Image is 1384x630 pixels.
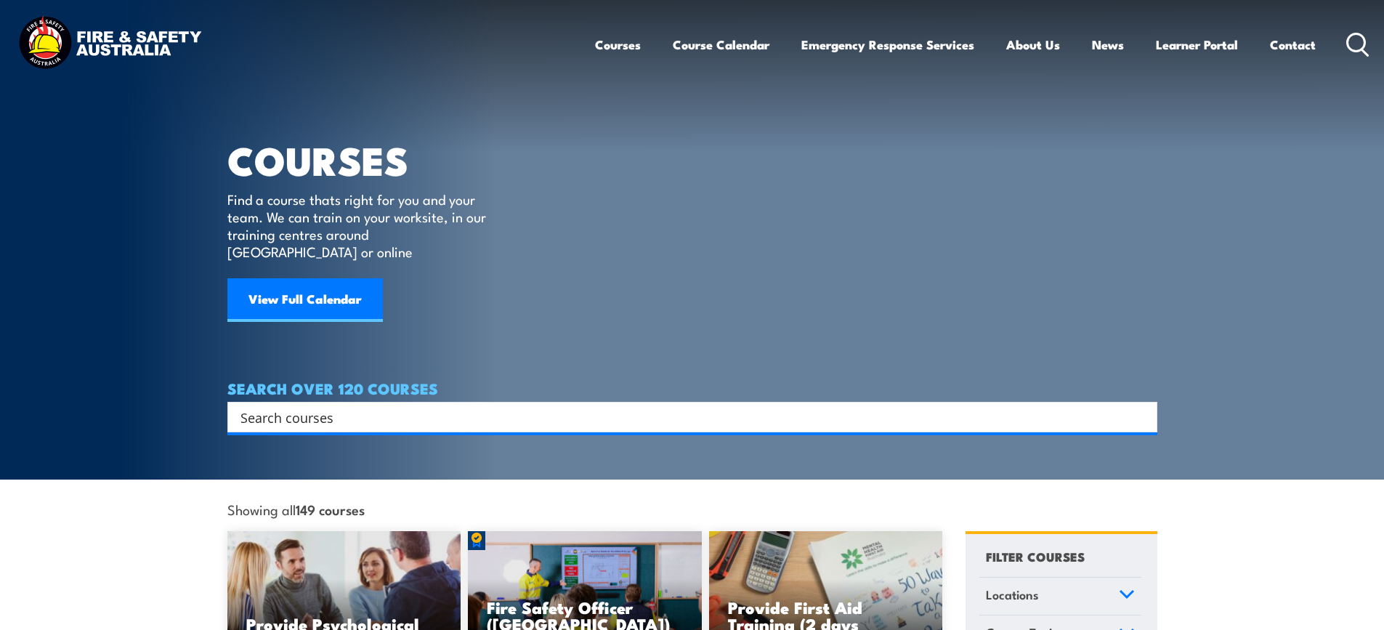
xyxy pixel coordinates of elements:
[673,25,769,64] a: Course Calendar
[227,278,383,322] a: View Full Calendar
[595,25,641,64] a: Courses
[296,499,365,519] strong: 149 courses
[801,25,974,64] a: Emergency Response Services
[227,142,507,177] h1: COURSES
[1132,407,1152,427] button: Search magnifier button
[1156,25,1238,64] a: Learner Portal
[986,546,1085,566] h4: FILTER COURSES
[243,407,1128,427] form: Search form
[227,501,365,517] span: Showing all
[1270,25,1316,64] a: Contact
[979,578,1141,615] a: Locations
[227,380,1157,396] h4: SEARCH OVER 120 COURSES
[1006,25,1060,64] a: About Us
[227,190,493,260] p: Find a course thats right for you and your team. We can train on your worksite, in our training c...
[986,585,1039,605] span: Locations
[1092,25,1124,64] a: News
[240,406,1125,428] input: Search input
